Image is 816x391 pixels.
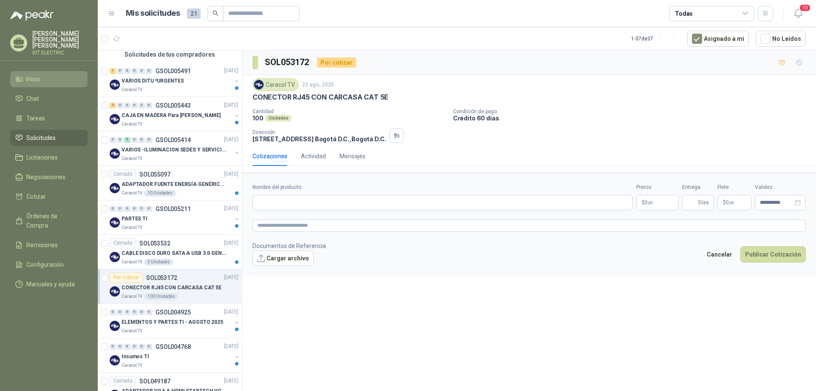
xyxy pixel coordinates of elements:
[252,108,446,114] p: Cantidad
[224,377,238,385] p: [DATE]
[252,241,326,251] p: Documentos de Referencia
[453,108,813,114] p: Condición de pago
[675,9,693,18] div: Todas
[124,103,130,108] div: 0
[131,68,138,74] div: 0
[110,252,120,262] img: Company Logo
[254,80,263,89] img: Company Logo
[10,276,88,292] a: Manuales y ayuda
[122,77,184,85] p: VARIOS DITU *URGENTES
[122,284,221,292] p: CONECTOR RJ45 CON CARCASA CAT 5E
[122,190,142,197] p: Caracol TV
[124,344,130,350] div: 0
[110,217,120,228] img: Company Logo
[131,344,138,350] div: 0
[110,183,120,193] img: Company Logo
[10,91,88,107] a: Chat
[122,121,142,128] p: Caracol TV
[224,136,238,144] p: [DATE]
[252,129,386,135] p: Dirección
[110,100,240,128] a: 2 0 0 0 0 0 GSOL005443[DATE] Company LogoCAJA EN MADERA Para [PERSON_NAME]Caracol TV
[110,342,240,369] a: 0 0 0 0 0 0 GSOL004768[DATE] Company LogoInsumos TICaracol TV
[682,183,714,191] label: Entrega
[755,183,806,191] label: Validez
[131,309,138,315] div: 0
[26,114,45,123] span: Tareas
[799,4,811,12] span: 10
[224,170,238,178] p: [DATE]
[648,200,653,205] span: ,00
[10,110,88,126] a: Tareas
[139,171,170,177] p: SOL055097
[117,68,123,74] div: 0
[98,166,242,200] a: CerradoSOL055097[DATE] Company LogoADAPTADOR FUENTE ENERGÍA GENÉRICO 24V 1ACaracol TV10 Unidades
[340,151,365,161] div: Mensajes
[122,353,149,361] p: Insumos TI
[144,293,178,300] div: 100 Unidades
[717,183,751,191] label: Flete
[224,205,238,213] p: [DATE]
[146,344,152,350] div: 0
[252,114,263,122] p: 100
[10,257,88,273] a: Configuración
[124,137,130,143] div: 9
[110,103,116,108] div: 2
[124,309,130,315] div: 0
[110,68,116,74] div: 1
[252,151,287,161] div: Cotizaciones
[110,355,120,365] img: Company Logo
[265,115,292,122] div: Unidades
[156,103,191,108] p: GSOL005443
[10,208,88,234] a: Órdenes de Compra
[687,31,749,47] button: Asignado a mi
[156,309,191,315] p: GSOL004925
[717,195,751,210] p: $ 0,00
[636,183,679,191] label: Precio
[110,80,120,90] img: Company Logo
[98,46,242,63] div: Solicitudes de tus compradores
[146,103,152,108] div: 0
[32,50,88,55] p: IDT ELECTRIC
[224,274,238,282] p: [DATE]
[122,155,142,162] p: Caracol TV
[10,130,88,146] a: Solicitudes
[26,280,75,289] span: Manuales y ayuda
[146,309,152,315] div: 0
[26,153,58,162] span: Licitaciones
[110,66,240,93] a: 1 0 0 0 0 0 GSOL005491[DATE] Company LogoVARIOS DITU *URGENTESCaracol TV
[110,135,240,162] a: 0 0 9 0 0 0 GSOL005414[DATE] Company LogoVARIOS -ILUMINACION SEDES Y SERVICIOSCaracol TV
[122,249,227,257] p: CABLE DISCO DURO SATA A USB 3.0 GENERICO
[224,342,238,351] p: [DATE]
[122,362,142,369] p: Caracol TV
[702,246,737,263] button: Cancelar
[122,328,142,334] p: Caracol TV
[122,111,221,120] p: CAJA EN MADERA Para [PERSON_NAME]
[156,344,191,350] p: GSOL004768
[139,378,170,384] p: SOL049187
[26,240,58,250] span: Remisiones
[122,86,142,93] p: Caracol TV
[122,259,142,265] p: Caracol TV
[156,137,191,143] p: GSOL005414
[117,309,123,315] div: 0
[187,9,201,19] span: 21
[139,206,145,212] div: 0
[122,215,147,223] p: PARTES TI
[131,137,138,143] div: 0
[122,293,142,300] p: Caracol TV
[252,93,388,102] p: CONECTOR RJ45 CON CARCASA CAT 5E
[790,6,806,21] button: 10
[729,200,734,205] span: ,00
[146,206,152,212] div: 0
[10,237,88,253] a: Remisiones
[631,32,680,46] div: 1 - 37 de 37
[139,309,145,315] div: 0
[144,190,176,197] div: 10 Unidades
[698,195,709,210] span: Días
[252,78,299,91] div: Caracol TV
[110,238,136,248] div: Cerrado
[139,103,145,108] div: 0
[301,151,326,161] div: Actividad
[26,172,65,182] span: Negociaciones
[10,149,88,166] a: Licitaciones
